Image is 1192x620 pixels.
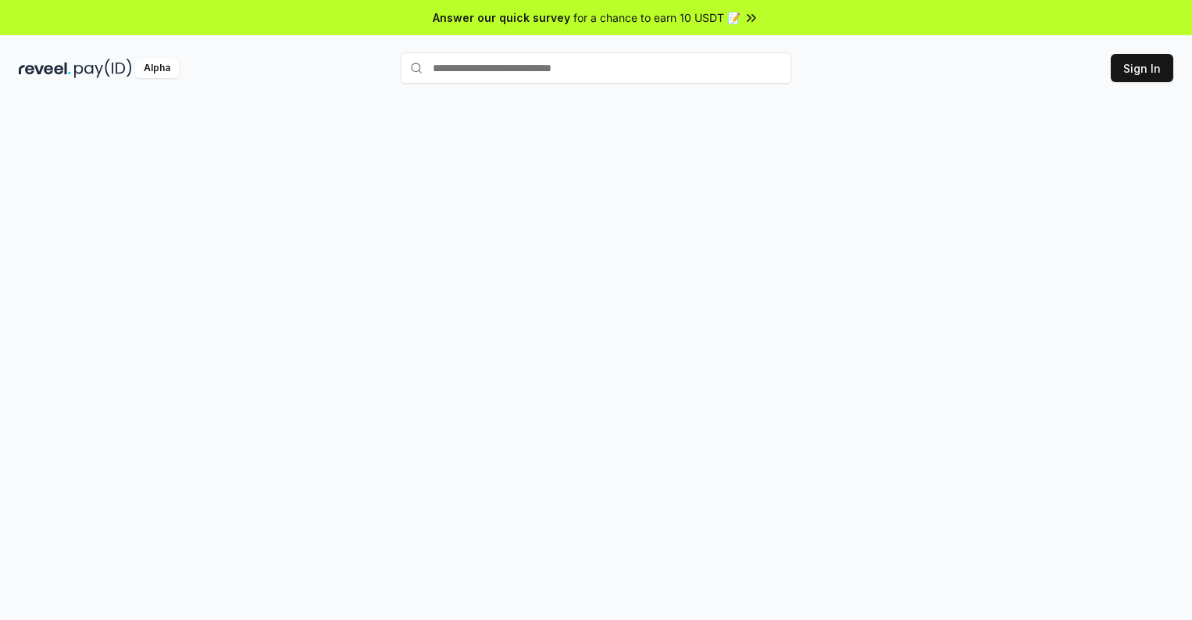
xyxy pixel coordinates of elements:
[433,9,570,26] span: Answer our quick survey
[74,59,132,78] img: pay_id
[1111,54,1173,82] button: Sign In
[573,9,741,26] span: for a chance to earn 10 USDT 📝
[135,59,179,78] div: Alpha
[19,59,71,78] img: reveel_dark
